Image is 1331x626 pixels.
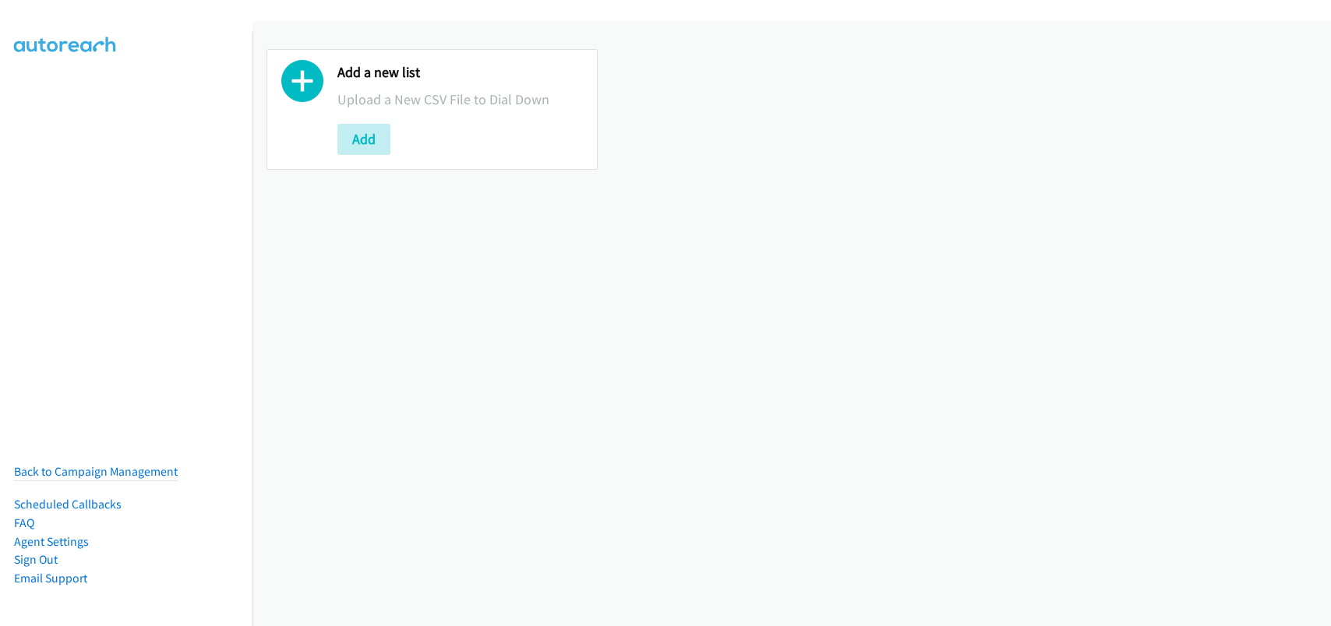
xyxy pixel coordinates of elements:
[14,515,34,530] a: FAQ
[337,124,390,155] button: Add
[337,89,583,110] p: Upload a New CSV File to Dial Down
[14,497,122,512] a: Scheduled Callbacks
[14,464,178,479] a: Back to Campaign Management
[14,552,58,567] a: Sign Out
[14,534,89,549] a: Agent Settings
[337,64,583,82] h2: Add a new list
[14,571,87,586] a: Email Support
